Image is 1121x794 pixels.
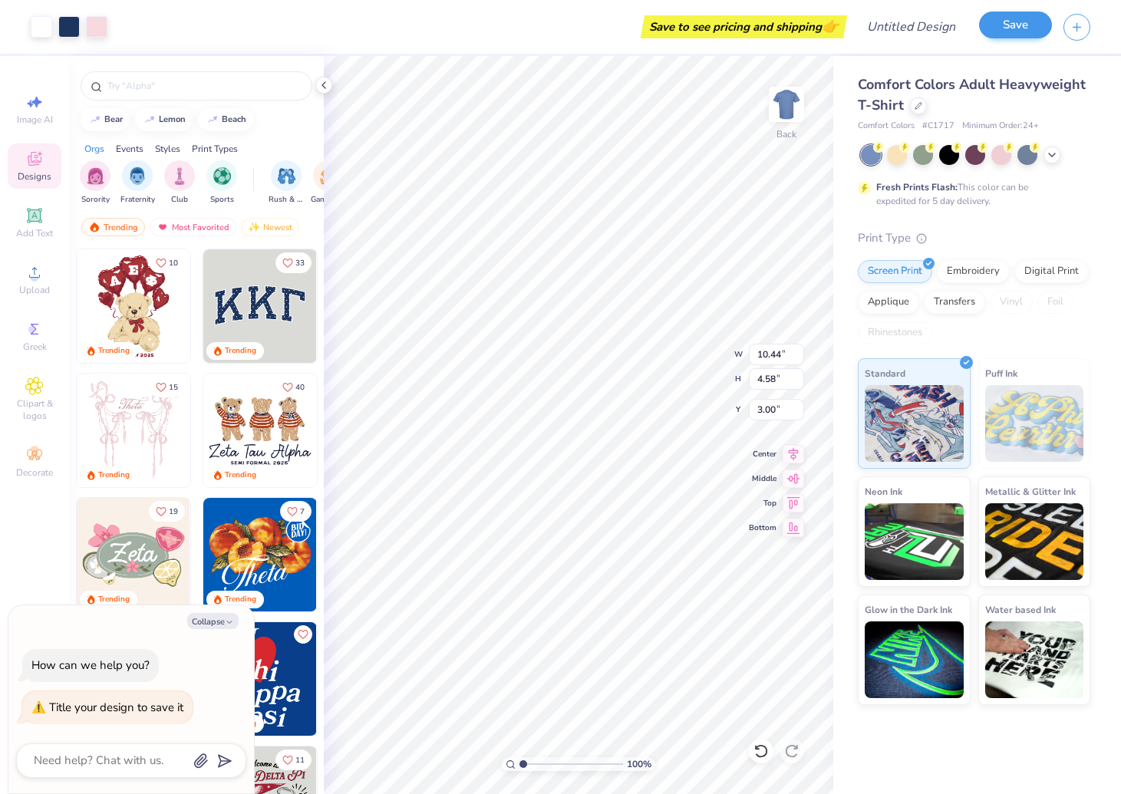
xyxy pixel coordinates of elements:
[150,218,236,236] div: Most Favorited
[164,160,195,206] div: filter for Club
[295,756,305,764] span: 11
[269,160,304,206] div: filter for Rush & Bid
[149,252,185,273] button: Like
[294,625,312,644] button: Like
[749,522,776,533] span: Bottom
[855,12,968,42] input: Untitled Design
[822,17,839,35] span: 👉
[275,750,312,770] button: Like
[316,622,430,736] img: 8dd0a095-001a-4357-9dc2-290f0919220d
[89,115,101,124] img: trend_line.gif
[149,377,185,397] button: Like
[269,194,304,206] span: Rush & Bid
[311,194,346,206] span: Game Day
[116,142,143,156] div: Events
[206,160,237,206] button: filter button
[269,160,304,206] button: filter button
[985,483,1076,499] span: Metallic & Glitter Ink
[275,252,312,273] button: Like
[937,260,1010,283] div: Embroidery
[198,108,253,131] button: beach
[1037,291,1073,314] div: Foil
[985,365,1017,381] span: Puff Ink
[627,757,651,771] span: 100 %
[985,503,1084,580] img: Metallic & Glitter Ink
[77,249,190,363] img: 587403a7-0594-4a7f-b2bd-0ca67a3ff8dd
[77,374,190,487] img: 83dda5b0-2158-48ca-832c-f6b4ef4c4536
[962,120,1039,133] span: Minimum Order: 24 +
[120,160,155,206] div: filter for Fraternity
[222,115,246,124] div: beach
[295,384,305,391] span: 40
[771,89,802,120] img: Back
[922,120,954,133] span: # C1717
[143,115,156,124] img: trend_line.gif
[17,114,53,126] span: Image AI
[858,260,932,283] div: Screen Print
[985,601,1056,618] span: Water based Ink
[213,167,231,185] img: Sports Image
[280,501,312,522] button: Like
[164,160,195,206] button: filter button
[98,469,130,481] div: Trending
[749,498,776,509] span: Top
[18,170,51,183] span: Designs
[865,365,905,381] span: Standard
[248,222,260,232] img: Newest.gif
[225,594,256,605] div: Trending
[990,291,1033,314] div: Vinyl
[171,194,188,206] span: Club
[924,291,985,314] div: Transfers
[876,180,1065,208] div: This color can be expedited for 5 day delivery.
[979,12,1052,38] button: Save
[206,115,219,124] img: trend_line.gif
[241,218,299,236] div: Newest
[192,142,238,156] div: Print Types
[206,160,237,206] div: filter for Sports
[190,374,303,487] img: d12a98c7-f0f7-4345-bf3a-b9f1b718b86e
[8,397,61,422] span: Clipart & logos
[81,194,110,206] span: Sorority
[225,469,256,481] div: Trending
[316,249,430,363] img: edfb13fc-0e43-44eb-bea2-bf7fc0dd67f9
[157,222,169,232] img: most_fav.gif
[104,115,123,124] div: bear
[88,222,101,232] img: trending.gif
[31,657,150,673] div: How can we help you?
[858,229,1090,247] div: Print Type
[84,142,104,156] div: Orgs
[1014,260,1089,283] div: Digital Print
[135,108,193,131] button: lemon
[749,473,776,484] span: Middle
[129,167,146,185] img: Fraternity Image
[87,167,104,185] img: Sorority Image
[858,291,919,314] div: Applique
[278,167,295,185] img: Rush & Bid Image
[275,377,312,397] button: Like
[77,498,190,611] img: 010ceb09-c6fc-40d9-b71e-e3f087f73ee6
[985,385,1084,462] img: Puff Ink
[120,194,155,206] span: Fraternity
[149,501,185,522] button: Like
[858,321,932,344] div: Rhinestones
[203,374,317,487] img: a3be6b59-b000-4a72-aad0-0c575b892a6b
[311,160,346,206] button: filter button
[645,15,843,38] div: Save to see pricing and shipping
[159,115,186,124] div: lemon
[190,498,303,611] img: d6d5c6c6-9b9a-4053-be8a-bdf4bacb006d
[98,345,130,357] div: Trending
[300,508,305,516] span: 7
[19,284,50,296] span: Upload
[80,160,110,206] button: filter button
[320,167,338,185] img: Game Day Image
[203,498,317,611] img: 8659caeb-cee5-4a4c-bd29-52ea2f761d42
[858,75,1086,114] span: Comfort Colors Adult Heavyweight T-Shirt
[865,601,952,618] span: Glow in the Dark Ink
[169,508,178,516] span: 19
[876,181,958,193] strong: Fresh Prints Flash:
[190,249,303,363] img: e74243e0-e378-47aa-a400-bc6bcb25063a
[98,594,130,605] div: Trending
[16,227,53,239] span: Add Text
[210,194,234,206] span: Sports
[80,160,110,206] div: filter for Sorority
